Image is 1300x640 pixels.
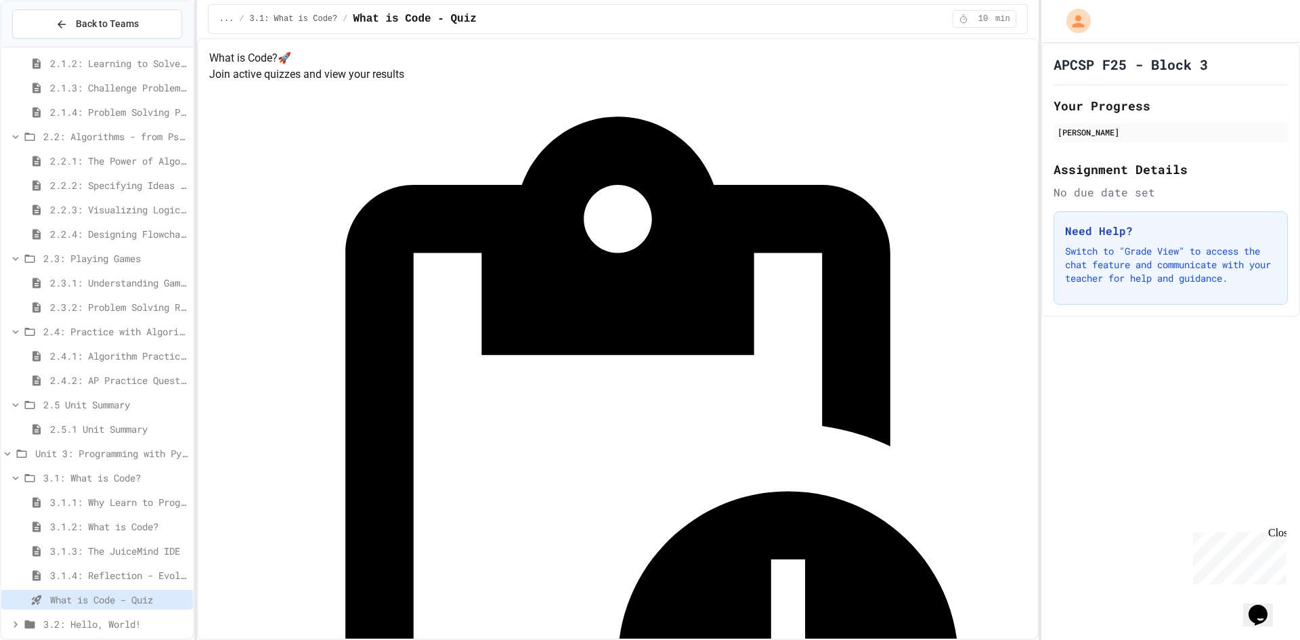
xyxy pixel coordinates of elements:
[50,519,188,534] span: 3.1.2: What is Code?
[1054,184,1288,200] div: No due date set
[50,56,188,70] span: 2.1.2: Learning to Solve Hard Problems
[1054,160,1288,179] h2: Assignment Details
[1058,126,1284,138] div: [PERSON_NAME]
[12,9,182,39] button: Back to Teams
[219,14,234,24] span: ...
[43,398,188,412] span: 2.5 Unit Summary
[1188,527,1286,584] iframe: chat widget
[35,446,188,461] span: Unit 3: Programming with Python
[343,14,347,24] span: /
[50,422,188,436] span: 2.5.1 Unit Summary
[43,617,188,631] span: 3.2: Hello, World!
[209,50,1026,66] h4: What is Code? 🚀
[1052,5,1094,37] div: My Account
[50,202,188,217] span: 2.2.3: Visualizing Logic with Flowcharts
[50,495,188,509] span: 3.1.1: Why Learn to Program?
[1054,96,1288,115] h2: Your Progress
[209,66,1026,83] p: Join active quizzes and view your results
[50,227,188,241] span: 2.2.4: Designing Flowcharts
[43,129,188,144] span: 2.2: Algorithms - from Pseudocode to Flowcharts
[50,300,188,314] span: 2.3.2: Problem Solving Reflection
[972,14,994,24] span: 10
[43,324,188,339] span: 2.4: Practice with Algorithms
[50,568,188,582] span: 3.1.4: Reflection - Evolving Technology
[43,251,188,265] span: 2.3: Playing Games
[50,178,188,192] span: 2.2.2: Specifying Ideas with Pseudocode
[43,471,188,485] span: 3.1: What is Code?
[250,14,338,24] span: 3.1: What is Code?
[1243,586,1286,626] iframe: chat widget
[50,81,188,95] span: 2.1.3: Challenge Problem - The Bridge
[1065,223,1276,239] h3: Need Help?
[50,349,188,363] span: 2.4.1: Algorithm Practice Exercises
[50,373,188,387] span: 2.4.2: AP Practice Questions
[239,14,244,24] span: /
[50,593,188,607] span: What is Code - Quiz
[1054,55,1208,74] h1: APCSP F25 - Block 3
[50,105,188,119] span: 2.1.4: Problem Solving Practice
[5,5,93,86] div: Chat with us now!Close
[1065,244,1276,285] p: Switch to "Grade View" to access the chat feature and communicate with your teacher for help and ...
[353,11,476,27] span: What is Code - Quiz
[50,544,188,558] span: 3.1.3: The JuiceMind IDE
[995,14,1010,24] span: min
[50,276,188,290] span: 2.3.1: Understanding Games with Flowcharts
[50,154,188,168] span: 2.2.1: The Power of Algorithms
[76,17,139,31] span: Back to Teams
